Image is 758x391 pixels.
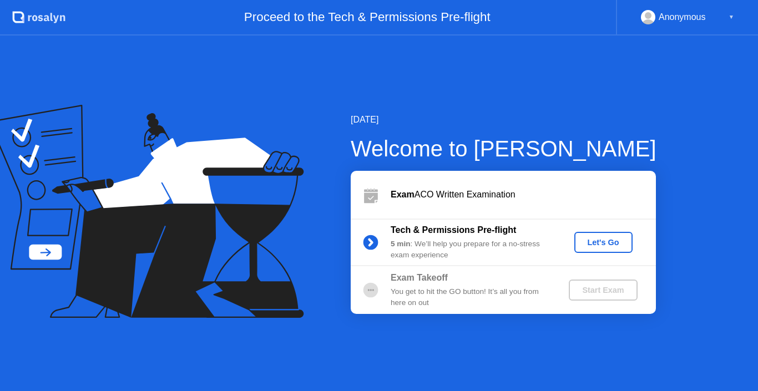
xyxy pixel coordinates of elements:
[351,113,656,126] div: [DATE]
[574,232,633,253] button: Let's Go
[659,10,706,24] div: Anonymous
[579,238,628,247] div: Let's Go
[391,286,550,309] div: You get to hit the GO button! It’s all you from here on out
[391,190,415,199] b: Exam
[391,225,516,235] b: Tech & Permissions Pre-flight
[573,286,633,294] div: Start Exam
[569,280,637,301] button: Start Exam
[351,132,656,165] div: Welcome to [PERSON_NAME]
[391,273,448,282] b: Exam Takeoff
[391,238,550,261] div: : We’ll help you prepare for a no-stress exam experience
[391,188,656,201] div: ACO Written Examination
[729,10,734,24] div: ▼
[391,240,411,248] b: 5 min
